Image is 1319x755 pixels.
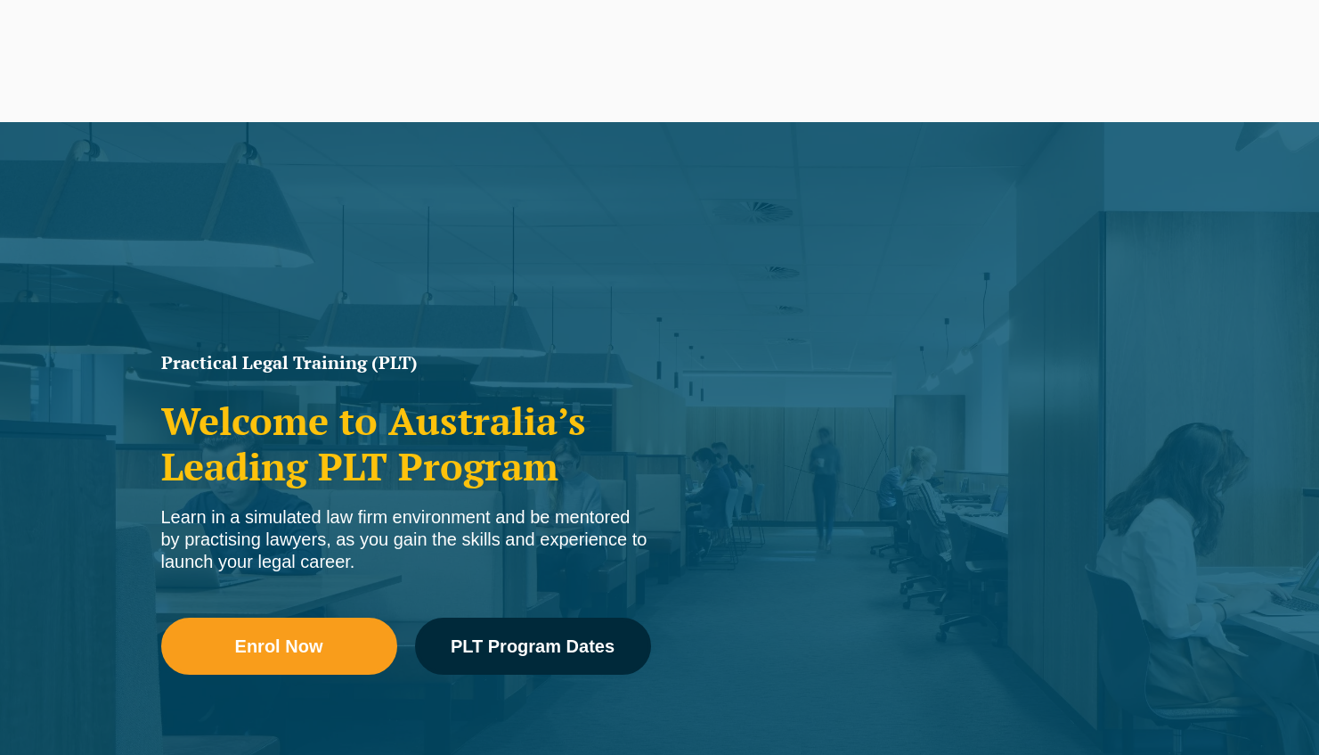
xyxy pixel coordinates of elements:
[161,506,651,573] div: Learn in a simulated law firm environment and be mentored by practising lawyers, as you gain the ...
[235,637,323,655] span: Enrol Now
[415,618,651,675] a: PLT Program Dates
[161,618,397,675] a: Enrol Now
[161,354,651,372] h1: Practical Legal Training (PLT)
[451,637,615,655] span: PLT Program Dates
[161,398,651,488] h2: Welcome to Australia’s Leading PLT Program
